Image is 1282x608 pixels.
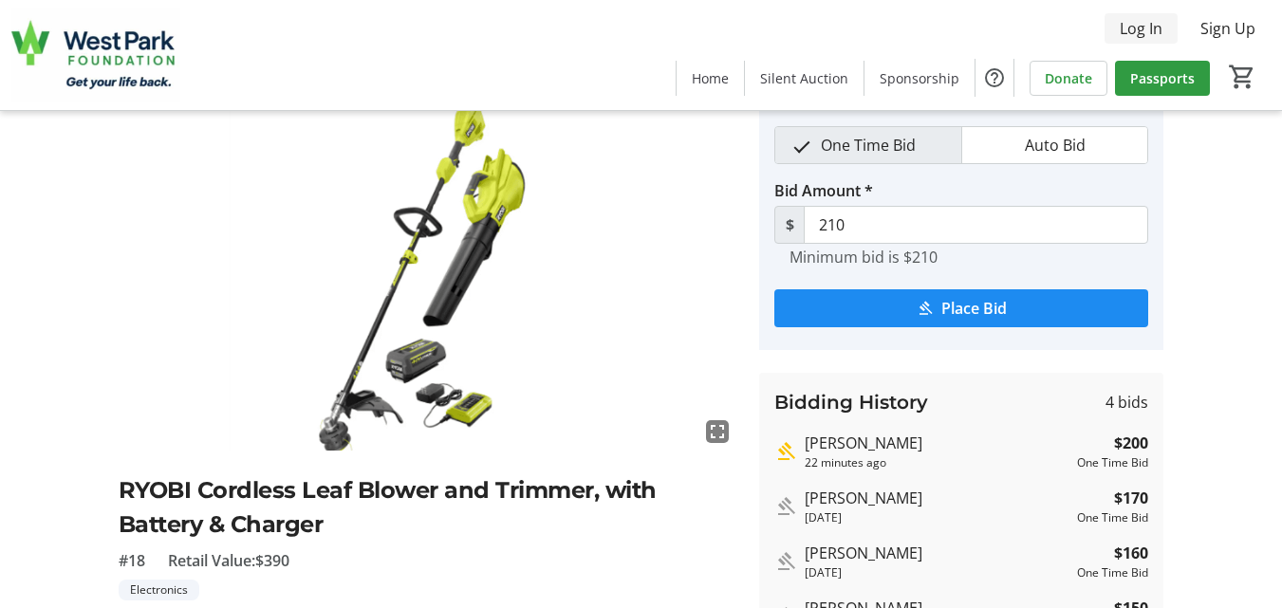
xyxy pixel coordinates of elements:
[692,68,729,88] span: Home
[774,388,928,416] h3: Bidding History
[1105,13,1178,44] button: Log In
[1030,61,1107,96] a: Donate
[1105,391,1148,414] span: 4 bids
[774,550,797,573] mat-icon: Outbid
[774,289,1148,327] button: Place Bid
[1200,17,1255,40] span: Sign Up
[790,248,938,267] tr-hint: Minimum bid is $210
[760,68,848,88] span: Silent Auction
[774,440,797,463] mat-icon: Highest bid
[975,59,1013,97] button: Help
[1130,68,1195,88] span: Passports
[677,61,744,96] a: Home
[774,206,805,244] span: $
[119,473,737,542] h2: RYOBI Cordless Leaf Blower and Trimmer, with Battery & Charger
[119,580,199,600] tr-label-badge: Electronics
[1077,509,1148,526] div: One Time Bid
[1225,60,1259,94] button: Cart
[1115,61,1210,96] a: Passports
[880,68,959,88] span: Sponsorship
[1045,68,1092,88] span: Donate
[1185,13,1271,44] button: Sign Up
[119,103,737,451] img: Image
[864,61,975,96] a: Sponsorship
[774,179,873,202] label: Bid Amount *
[805,509,1069,526] div: [DATE]
[809,127,927,163] span: One Time Bid
[941,297,1007,320] span: Place Bid
[805,454,1069,471] div: 22 minutes ago
[745,61,864,96] a: Silent Auction
[805,432,1069,454] div: [PERSON_NAME]
[1077,454,1148,471] div: One Time Bid
[1114,487,1148,509] strong: $170
[805,487,1069,509] div: [PERSON_NAME]
[1120,17,1162,40] span: Log In
[1114,542,1148,564] strong: $160
[706,420,729,443] mat-icon: fullscreen
[119,549,145,572] span: #18
[1013,127,1097,163] span: Auto Bid
[805,542,1069,564] div: [PERSON_NAME]
[805,564,1069,581] div: [DATE]
[774,495,797,518] mat-icon: Outbid
[168,549,289,572] span: Retail Value: $390
[11,8,180,102] img: West Park Healthcare Centre Foundation's Logo
[1077,564,1148,581] div: One Time Bid
[1114,432,1148,454] strong: $200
